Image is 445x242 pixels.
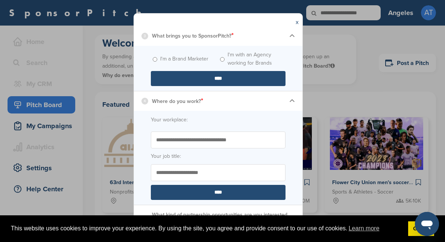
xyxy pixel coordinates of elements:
label: I'm a Brand Marketer [160,55,208,63]
iframe: Button to launch messaging window [415,212,439,236]
img: Checklist arrow 1 [289,98,295,104]
p: What brings you to SponsorPitch? [152,31,234,41]
label: Your workplace: [151,116,286,124]
a: x [296,18,299,26]
div: 4 [141,98,148,104]
img: Checklist arrow 1 [289,33,295,39]
p: Where do you work? [152,96,203,106]
label: I'm with an Agency working for Brands [228,51,286,67]
a: dismiss cookie message [408,221,434,236]
div: 3 [141,33,148,39]
p: What kind of partnership opportunities are you interested in for your first campaign? [152,210,289,229]
span: This website uses cookies to improve your experience. By using the site, you agree and provide co... [11,223,402,234]
label: Your job title: [151,152,286,160]
a: learn more about cookies [348,223,381,234]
